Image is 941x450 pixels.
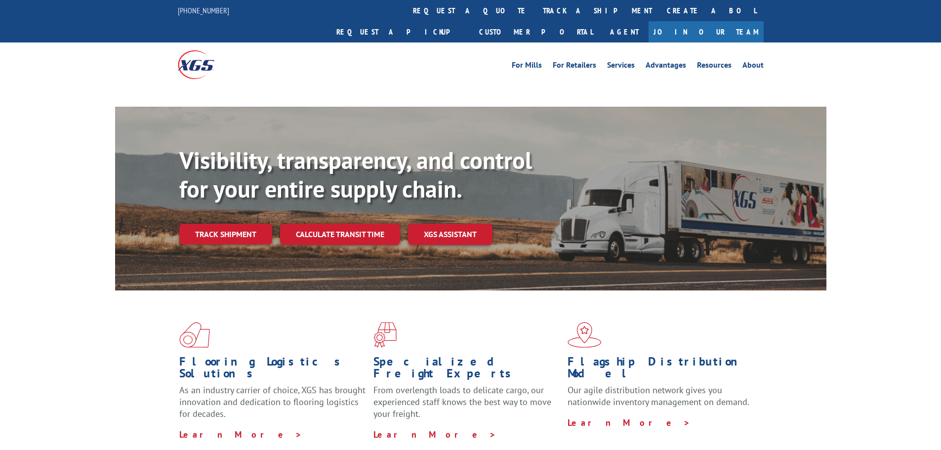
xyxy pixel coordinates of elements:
[179,322,210,348] img: xgs-icon-total-supply-chain-intelligence-red
[568,417,691,428] a: Learn More >
[600,21,649,42] a: Agent
[472,21,600,42] a: Customer Portal
[646,61,686,72] a: Advantages
[568,322,602,348] img: xgs-icon-flagship-distribution-model-red
[373,322,397,348] img: xgs-icon-focused-on-flooring-red
[742,61,764,72] a: About
[373,384,560,428] p: From overlength loads to delicate cargo, our experienced staff knows the best way to move your fr...
[179,145,532,204] b: Visibility, transparency, and control for your entire supply chain.
[179,429,302,440] a: Learn More >
[179,384,366,419] span: As an industry carrier of choice, XGS has brought innovation and dedication to flooring logistics...
[408,224,492,245] a: XGS ASSISTANT
[553,61,596,72] a: For Retailers
[373,429,496,440] a: Learn More >
[178,5,229,15] a: [PHONE_NUMBER]
[179,224,272,245] a: Track shipment
[568,356,754,384] h1: Flagship Distribution Model
[373,356,560,384] h1: Specialized Freight Experts
[512,61,542,72] a: For Mills
[280,224,400,245] a: Calculate transit time
[649,21,764,42] a: Join Our Team
[568,384,749,408] span: Our agile distribution network gives you nationwide inventory management on demand.
[179,356,366,384] h1: Flooring Logistics Solutions
[607,61,635,72] a: Services
[329,21,472,42] a: Request a pickup
[697,61,732,72] a: Resources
